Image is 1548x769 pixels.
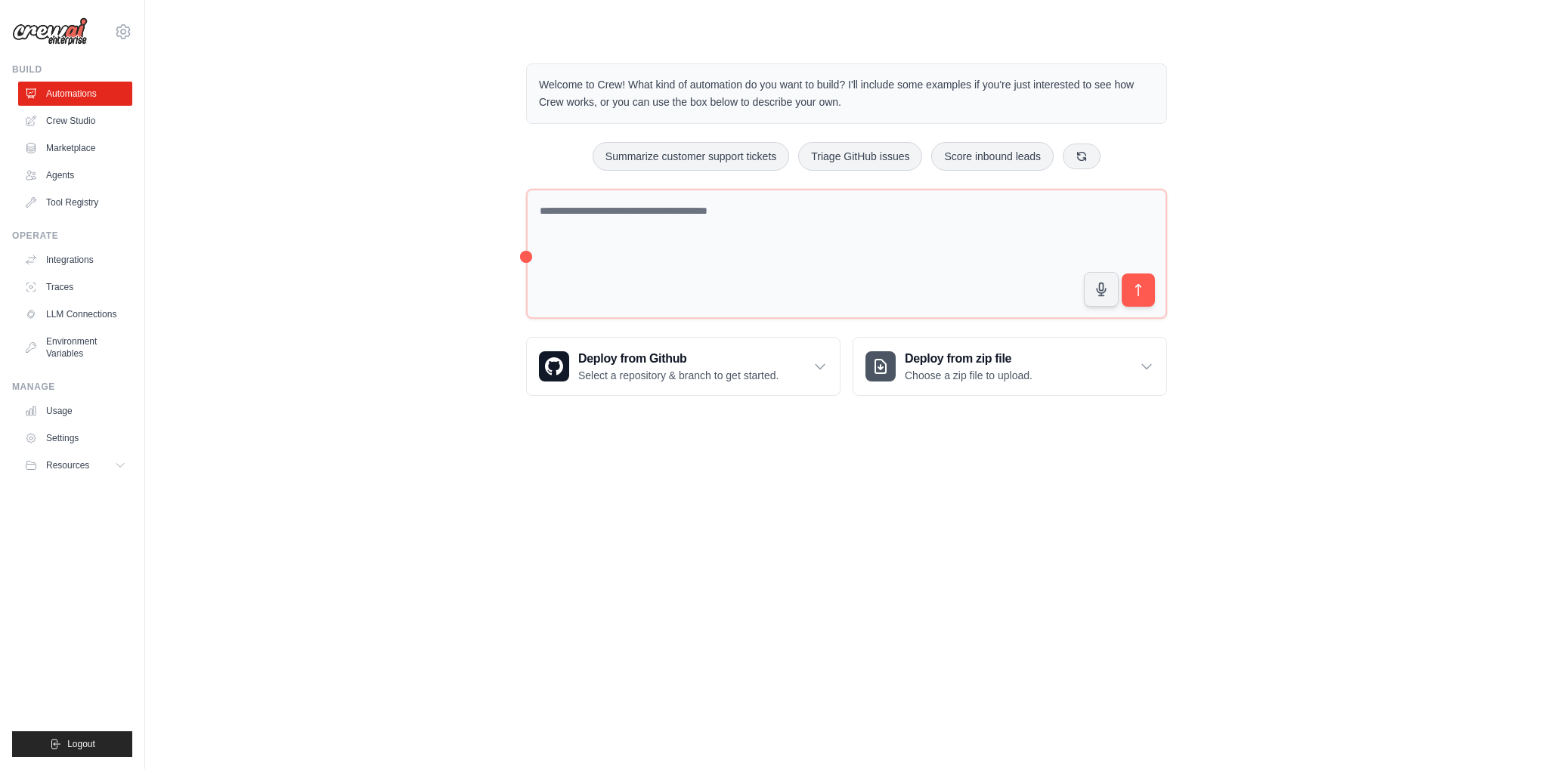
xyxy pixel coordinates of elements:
[593,142,789,171] button: Summarize customer support tickets
[18,82,132,106] a: Automations
[18,163,132,187] a: Agents
[67,738,95,750] span: Logout
[12,63,132,76] div: Build
[18,248,132,272] a: Integrations
[12,381,132,393] div: Manage
[905,368,1033,383] p: Choose a zip file to upload.
[905,350,1033,368] h3: Deploy from zip file
[578,350,779,368] h3: Deploy from Github
[18,329,132,366] a: Environment Variables
[18,426,132,450] a: Settings
[18,109,132,133] a: Crew Studio
[18,302,132,326] a: LLM Connections
[12,731,132,757] button: Logout
[12,17,88,46] img: Logo
[18,190,132,215] a: Tool Registry
[18,399,132,423] a: Usage
[578,368,779,383] p: Select a repository & branch to get started.
[798,142,922,171] button: Triage GitHub issues
[18,453,132,477] button: Resources
[12,230,132,242] div: Operate
[18,275,132,299] a: Traces
[46,459,89,471] span: Resources
[931,142,1054,171] button: Score inbound leads
[539,76,1154,111] p: Welcome to Crew! What kind of automation do you want to build? I'll include some examples if you'...
[18,136,132,160] a: Marketplace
